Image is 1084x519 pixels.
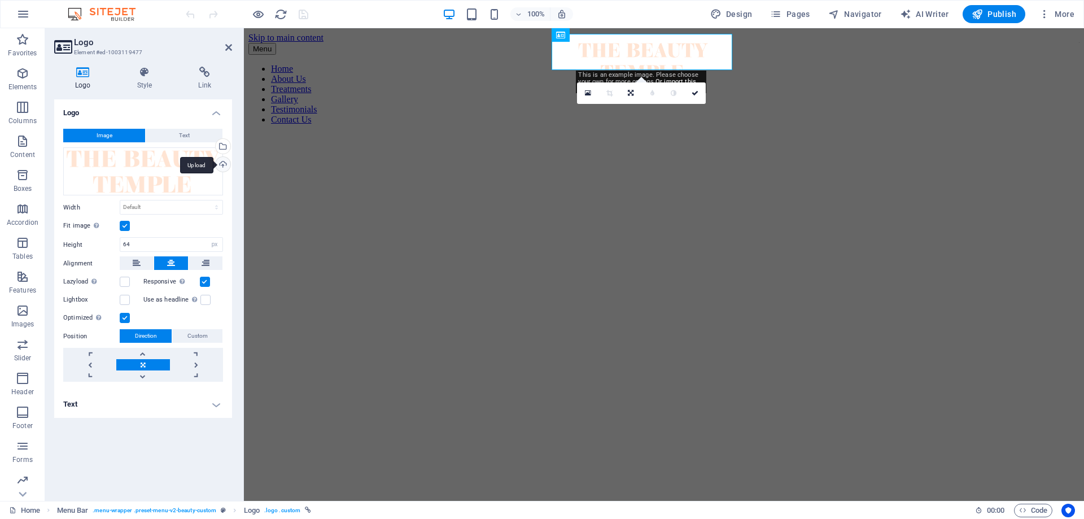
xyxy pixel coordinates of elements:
button: Design [706,5,757,23]
a: Click to cancel selection. Double-click to open Pages [9,504,40,517]
span: . menu-wrapper .preset-menu-v2-beauty-custom [93,504,216,517]
p: Features [9,286,36,295]
button: Pages [766,5,814,23]
label: Height [63,242,120,248]
button: Navigator [824,5,886,23]
a: Skip to main content [5,5,80,14]
label: Lazyload [63,275,120,289]
label: Optimized [63,311,120,325]
h4: Link [177,67,232,90]
p: Boxes [14,184,32,193]
button: Text [146,129,222,142]
h2: Logo [74,37,232,47]
h6: 100% [527,7,545,21]
span: Click to select. Double-click to edit [244,504,260,517]
h4: Logo [54,99,232,120]
i: This element is a customizable preset [221,507,226,513]
label: Responsive [143,275,200,289]
span: Image [97,129,112,142]
span: Pages [770,8,810,20]
p: Slider [14,354,32,363]
span: More [1039,8,1074,20]
span: : [995,506,996,514]
p: Images [11,320,34,329]
i: This element is linked [305,507,311,513]
h3: Element #ed-1003119477 [74,47,209,58]
h6: Session time [975,504,1005,517]
div: TheBeautyTemple-logo.png [63,147,223,196]
h4: Style [116,67,178,90]
p: Columns [8,116,37,125]
span: Navigator [828,8,882,20]
button: reload [274,7,287,21]
button: Click here to leave preview mode and continue editing [251,7,265,21]
button: Code [1014,504,1052,517]
p: Accordion [7,218,38,227]
button: Direction [120,329,172,343]
button: AI Writer [895,5,954,23]
span: Custom [187,329,208,343]
button: Usercentrics [1061,504,1075,517]
button: Image [63,129,145,142]
i: On resize automatically adjust zoom level to fit chosen device. [557,9,567,19]
span: Code [1019,504,1047,517]
button: Custom [172,329,222,343]
p: Favorites [8,49,37,58]
i: Reload page [274,8,287,21]
label: Alignment [63,257,120,271]
a: Or import this image [578,78,696,92]
span: . logo .custom [264,504,300,517]
span: Design [710,8,753,20]
p: Tables [12,252,33,261]
label: Position [63,330,120,343]
span: 00 00 [987,504,1004,517]
a: Greyscale [663,82,684,104]
span: Click to select. Double-click to edit [57,504,89,517]
label: Width [63,204,120,211]
h4: Text [54,391,232,418]
p: Header [11,387,34,396]
a: Confirm ( Ctrl ⏎ ) [684,82,706,104]
label: Fit image [63,219,120,233]
a: Change orientation [620,82,641,104]
div: Design (Ctrl+Alt+Y) [706,5,757,23]
p: Content [10,150,35,159]
a: Blur [641,82,663,104]
div: This is an example image. Please choose your own for more options. [576,71,706,93]
label: Lightbox [63,293,120,307]
p: Forms [12,455,33,464]
span: AI Writer [900,8,949,20]
button: Publish [963,5,1025,23]
p: Elements [8,82,37,91]
p: Footer [12,421,33,430]
h4: Logo [54,67,116,90]
span: Publish [972,8,1016,20]
a: Crop mode [598,82,620,104]
img: Editor Logo [65,7,150,21]
label: Use as headline [143,293,200,307]
button: 100% [510,7,550,21]
a: Upload [215,156,231,172]
nav: breadcrumb [57,504,312,517]
button: More [1034,5,1079,23]
span: Text [179,129,190,142]
span: Direction [135,329,157,343]
a: Select files from the file manager, stock photos, or upload file(s) [577,82,598,104]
